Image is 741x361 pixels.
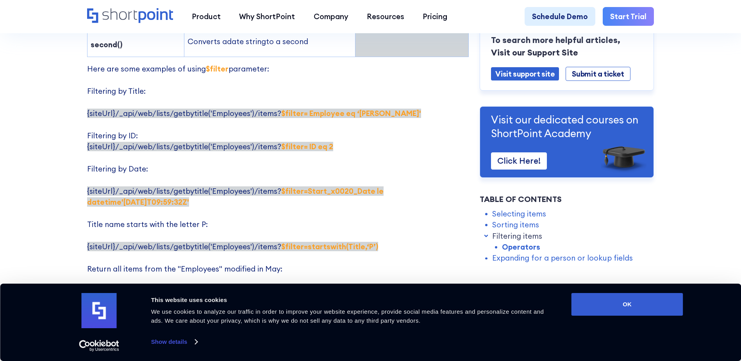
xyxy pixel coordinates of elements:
[491,67,559,81] a: Visit support site
[87,186,384,207] span: {siteUrl}/_api/web/lists/getbytitle('Employees')/items?
[281,142,333,151] strong: $filter= ID eq 2
[571,293,683,316] button: OK
[492,253,633,264] a: Expanding for a person or lookup fields
[227,37,266,46] span: date string
[304,7,357,25] a: Company
[206,64,229,73] strong: $filter
[414,7,457,25] a: Pricing
[566,67,630,81] a: Submit a ticket
[525,7,595,25] a: Schedule Demo
[230,7,304,25] a: Why ShortPoint
[367,11,404,22] div: Resources
[151,336,197,348] a: Show details
[492,219,539,230] a: Sorting items
[151,295,554,305] div: This website uses cookies
[491,34,643,59] p: To search more helpful articles, Visit our Support Site
[491,153,547,170] a: Click Here!
[91,40,123,49] strong: second()
[600,270,741,361] iframe: Chat Widget
[87,142,333,151] span: {siteUrl}/_api/web/lists/getbytitle('Employees')/items?
[603,7,654,25] a: Start Trial
[87,8,173,24] a: Home
[151,308,544,324] span: We use cookies to analyze our traffic in order to improve your website experience, provide social...
[87,109,421,118] span: {siteUrl}/_api/web/lists/getbytitle('Employees')/items?
[502,241,540,252] a: Operators
[492,208,546,219] a: Selecting items
[239,11,295,22] div: Why ShortPoint
[480,193,654,205] div: Table of Contents
[423,11,447,22] div: Pricing
[314,11,348,22] div: Company
[65,340,133,352] a: Usercentrics Cookiebot - opens in a new window
[182,7,230,25] a: Product
[82,293,117,328] img: logo
[492,231,542,241] a: Filtering items
[87,242,378,251] span: {siteUrl}/_api/web/lists/getbytitle('Employees')/items?
[491,113,643,140] p: Visit our dedicated courses on ShortPoint Academy
[357,7,413,25] a: Resources
[187,36,352,47] p: Converts a to a second
[192,11,221,22] div: Product
[281,109,421,118] strong: $filter= Employee eq ‘[PERSON_NAME]'
[281,242,378,251] strong: $filter=startswith(Title,‘P’)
